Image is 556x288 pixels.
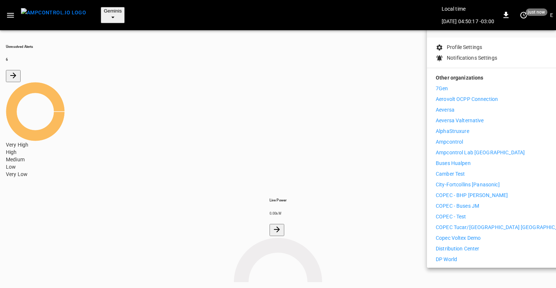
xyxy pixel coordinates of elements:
p: Ampcontrol [436,138,463,146]
button: set refresh interval [518,9,530,21]
span: Medium [6,157,25,162]
p: Local time [442,5,494,13]
p: Notifications Settings [447,54,497,62]
p: Copec Voltex Demo [436,234,481,242]
h6: Live Power [270,198,287,203]
span: Very Low [6,171,28,177]
p: Ampcontrol Lab [GEOGRAPHIC_DATA] [436,149,525,157]
p: Aeversa [436,106,455,114]
span: Low [6,164,16,170]
p: COPEC - Buses JM [436,202,479,210]
span: just now [525,8,547,16]
button: Energy Overview [270,224,284,236]
p: COPEC - Test [436,213,466,221]
button: menu [18,6,89,24]
button: All Alerts [6,70,21,82]
h6: 0.00 kW [270,211,287,216]
p: Aeversa Valternative [436,117,484,124]
p: 7Gen [436,85,448,92]
p: DP World [436,256,457,263]
p: Aerovolt OCPP Connection [436,95,498,103]
p: [DATE] 04:50:17 -03:00 [442,18,494,25]
span: High [6,149,17,155]
p: Distribution Center [436,245,480,253]
span: Very High [6,142,28,148]
span: Geminis [104,8,122,14]
p: Buses Hualpen [436,159,471,167]
p: DP World [GEOGRAPHIC_DATA] - Demo [436,266,526,274]
img: ampcontrol.io logo [21,8,86,17]
p: AlphaStruxure [436,127,469,135]
div: profile-icon [550,11,553,19]
p: COPEC - BHP [PERSON_NAME] [436,192,508,199]
p: Profile Settings [447,43,482,51]
h6: Unresolved Alerts [6,44,550,49]
p: City-Fortcollins [Panasonic] [436,181,500,189]
p: Camber Test [436,170,465,178]
h6: 6 [6,57,550,62]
